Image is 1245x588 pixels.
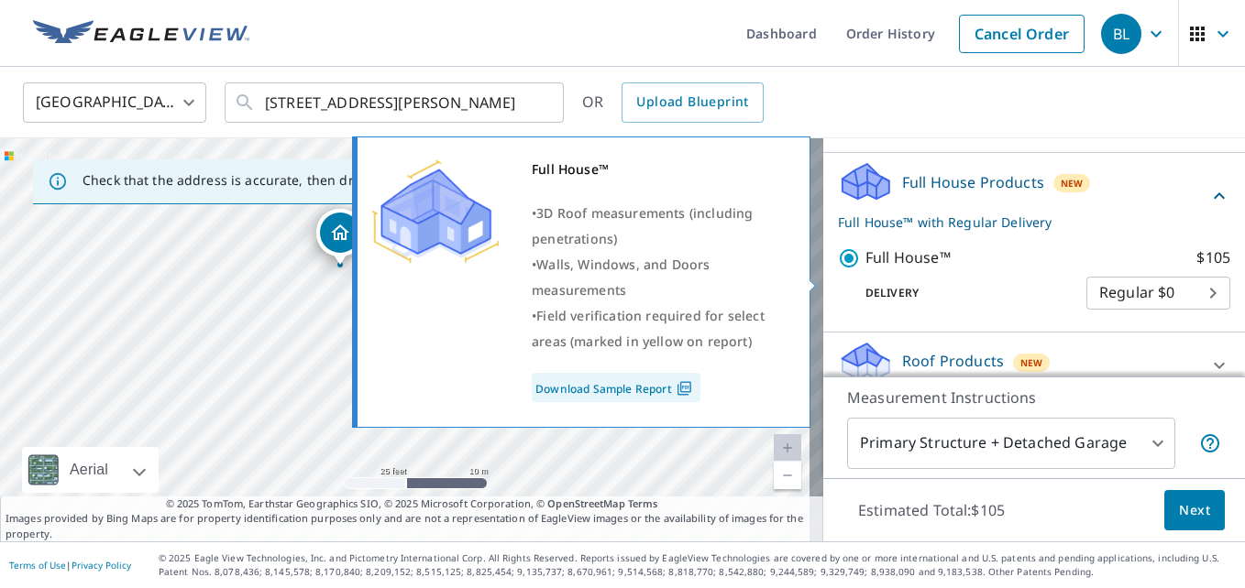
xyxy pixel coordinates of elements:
[64,447,114,493] div: Aerial
[9,560,131,571] p: |
[1179,499,1210,522] span: Next
[159,551,1236,579] p: © 2025 Eagle View Technologies, Inc. and Pictometry International Corp. All Rights Reserved. Repo...
[83,172,611,189] p: Check that the address is accurate, then drag the marker over the correct structure.
[532,256,710,299] span: Walls, Windows, and Doors measurements
[622,82,763,123] a: Upload Blueprint
[838,285,1086,301] p: Delivery
[1164,490,1225,531] button: Next
[902,171,1044,193] p: Full House Products
[582,82,764,123] div: OR
[636,91,748,114] span: Upload Blueprint
[843,490,1019,530] p: Estimated Total: $105
[532,204,753,247] span: 3D Roof measurements (including penetrations)
[1020,355,1043,370] span: New
[9,559,66,572] a: Terms of Use
[532,373,700,402] a: Download Sample Report
[532,201,787,252] div: •
[532,252,787,303] div: •
[265,77,526,128] input: Search by address or latitude-longitude
[628,496,658,510] a: Terms
[22,447,159,493] div: Aerial
[774,434,801,462] a: Current Level 20, Zoom In Disabled
[1196,246,1230,269] p: $105
[838,160,1230,232] div: Full House ProductsNewFull House™ with Regular Delivery
[532,157,787,182] div: Full House™
[72,559,131,572] a: Privacy Policy
[1061,176,1084,191] span: New
[23,77,206,128] div: [GEOGRAPHIC_DATA]
[166,496,658,512] span: © 2025 TomTom, Earthstar Geographics SIO, © 2025 Microsoft Corporation, ©
[532,307,765,350] span: Field verification required for select areas (marked in yellow on report)
[902,350,1004,372] p: Roof Products
[371,157,500,267] img: Premium
[838,212,1208,232] p: Full House™ with Regular Delivery
[547,496,624,510] a: OpenStreetMap
[865,246,951,269] p: Full House™
[1101,14,1141,54] div: BL
[672,380,697,397] img: Pdf Icon
[959,15,1085,53] a: Cancel Order
[33,20,249,48] img: EV Logo
[847,387,1221,408] p: Measurement Instructions
[316,209,364,266] div: Dropped pin, building 1, Residential property, 3408 N State Road 19 Sharpsville, IN 46068
[838,340,1230,392] div: Roof ProductsNew
[1086,267,1230,319] div: Regular $0
[847,418,1175,469] div: Primary Structure + Detached Garage
[532,303,787,354] div: •
[774,462,801,489] a: Current Level 20, Zoom Out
